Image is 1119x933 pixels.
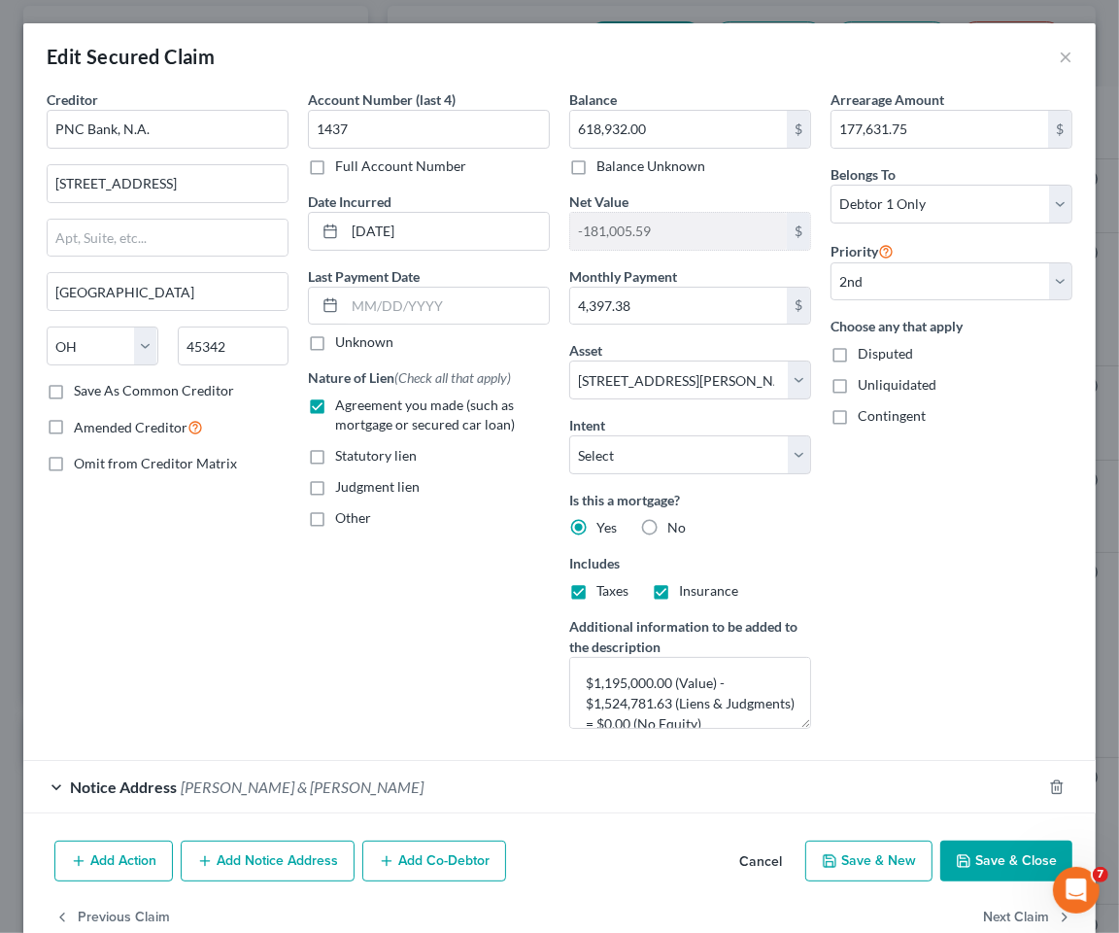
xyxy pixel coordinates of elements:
[335,156,466,176] label: Full Account Number
[181,777,424,796] span: [PERSON_NAME] & [PERSON_NAME]
[335,509,371,526] span: Other
[831,166,896,183] span: Belongs To
[858,345,913,362] span: Disputed
[48,165,288,202] input: Enter address...
[335,447,417,464] span: Statutory lien
[345,213,549,250] input: MM/DD/YYYY
[47,43,215,70] div: Edit Secured Claim
[858,376,936,393] span: Unliquidated
[345,288,549,325] input: MM/DD/YYYY
[569,89,617,110] label: Balance
[335,478,420,495] span: Judgment lien
[48,220,288,257] input: Apt, Suite, etc...
[1048,111,1071,148] div: $
[787,213,810,250] div: $
[831,111,1048,148] input: 0.00
[569,553,811,573] label: Includes
[831,316,1072,336] label: Choose any that apply
[858,407,926,424] span: Contingent
[596,156,705,176] label: Balance Unknown
[70,777,177,796] span: Notice Address
[54,841,173,881] button: Add Action
[724,843,797,881] button: Cancel
[569,266,677,287] label: Monthly Payment
[394,369,511,386] span: (Check all that apply)
[47,91,98,108] span: Creditor
[308,110,550,149] input: XXXX
[74,381,234,400] label: Save As Common Creditor
[831,239,894,262] label: Priority
[787,111,810,148] div: $
[805,841,932,881] button: Save & New
[570,111,787,148] input: 0.00
[569,490,811,510] label: Is this a mortgage?
[74,455,237,471] span: Omit from Creditor Matrix
[570,213,787,250] input: 0.00
[308,89,456,110] label: Account Number (last 4)
[667,519,686,536] span: No
[596,519,617,536] span: Yes
[679,582,738,599] span: Insurance
[570,288,787,325] input: 0.00
[48,273,288,310] input: Enter city...
[1053,867,1100,914] iframe: Intercom live chat
[596,582,628,599] span: Taxes
[569,415,605,435] label: Intent
[308,266,420,287] label: Last Payment Date
[308,367,511,388] label: Nature of Lien
[569,342,602,359] span: Asset
[1093,867,1108,882] span: 7
[569,191,628,212] label: Net Value
[940,841,1072,881] button: Save & Close
[335,332,393,352] label: Unknown
[181,841,355,881] button: Add Notice Address
[831,89,944,110] label: Arrearage Amount
[47,110,288,149] input: Search creditor by name...
[362,841,506,881] button: Add Co-Debtor
[787,288,810,325] div: $
[335,397,515,432] span: Agreement you made (such as mortgage or secured car loan)
[569,616,811,657] label: Additional information to be added to the description
[1059,45,1072,68] button: ×
[308,191,391,212] label: Date Incurred
[74,419,187,435] span: Amended Creditor
[178,327,289,365] input: Enter zip...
